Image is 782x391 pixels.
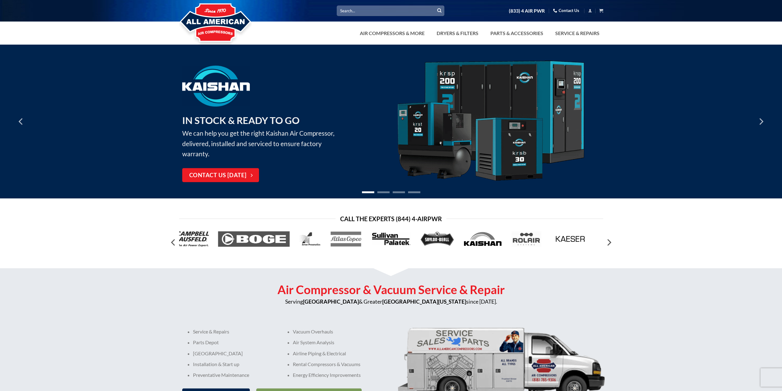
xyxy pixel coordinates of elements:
p: Airline Piping & Electrical [293,350,413,356]
h2: Air Compressor & Vacuum Service & Repair [179,282,603,297]
button: Submit [435,6,444,15]
button: Previous [168,237,179,249]
p: Service & Repairs [193,329,273,335]
a: Contact Us [553,6,579,15]
strong: [GEOGRAPHIC_DATA][US_STATE] [382,298,466,305]
a: Dryers & Filters [433,27,482,39]
button: Next [755,106,766,137]
p: Installation & Start up [193,361,273,367]
li: Page dot 2 [377,191,390,193]
p: Air System Analysis [293,340,413,345]
li: Page dot 3 [393,191,405,193]
a: Contact Us [DATE] [182,168,259,182]
p: [GEOGRAPHIC_DATA] [193,350,273,356]
a: Service & Repairs [552,27,603,39]
img: Kaishan [395,61,586,183]
p: Energy Efficiency Improvements [293,372,413,378]
button: Next [603,237,614,249]
input: Search… [337,6,444,16]
img: Kaishan [182,66,250,106]
a: Parts & Accessories [487,27,547,39]
button: Previous [16,106,27,137]
p: Serving & Greater since [DATE]. [179,297,603,306]
a: Login [588,7,592,14]
p: We can help you get the right Kaishan Air Compressor, delivered, installed and serviced to ensure... [182,113,344,159]
a: Air Compressors & More [356,27,428,39]
li: Page dot 4 [408,191,420,193]
strong: IN STOCK & READY TO GO [182,114,300,126]
li: Page dot 1 [362,191,374,193]
p: Parts Depot [193,340,273,345]
a: (833) 4 AIR PWR [509,6,545,16]
strong: [GEOGRAPHIC_DATA] [303,298,359,305]
p: Vacuum Overhauls [293,329,413,335]
p: Preventative Maintenance [193,372,273,378]
p: Rental Compressors & Vacuums [293,361,413,367]
span: Call the Experts (844) 4-AirPwr [340,214,442,224]
span: Contact Us [DATE] [189,171,247,180]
